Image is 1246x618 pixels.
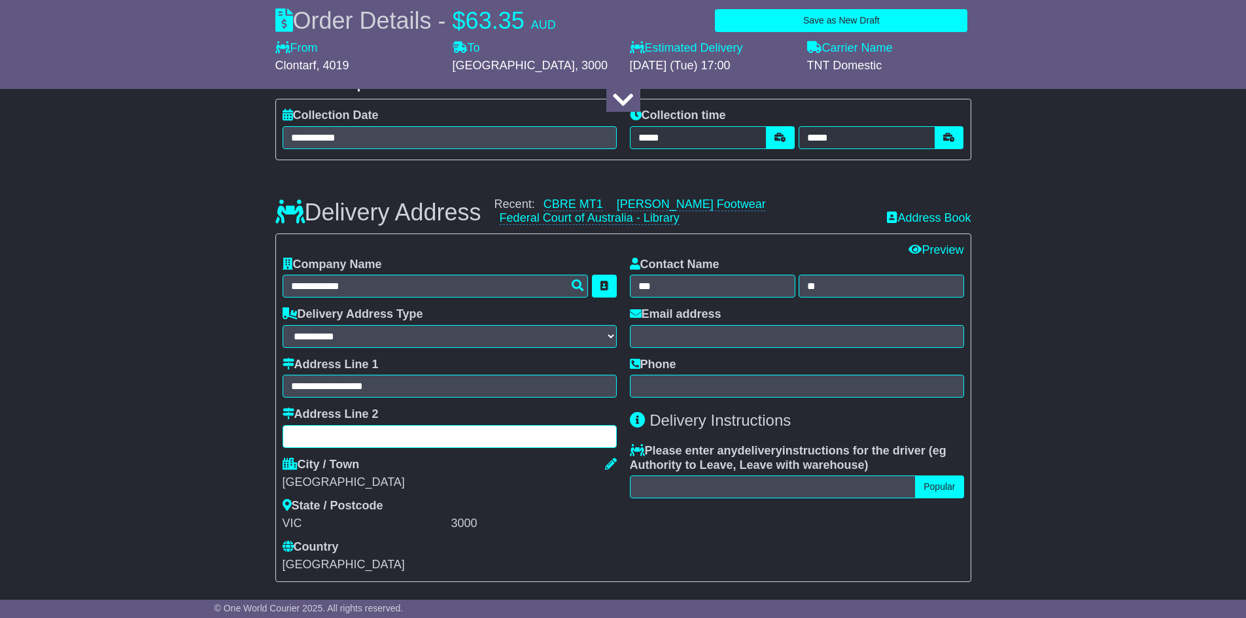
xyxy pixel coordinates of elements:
[915,475,963,498] button: Popular
[630,358,676,372] label: Phone
[453,41,480,56] label: To
[275,199,481,226] h3: Delivery Address
[887,211,971,224] a: Address Book
[283,499,383,513] label: State / Postcode
[275,41,318,56] label: From
[317,59,349,72] span: , 4019
[544,197,603,211] a: CBRE MT1
[283,517,448,531] div: VIC
[630,41,794,56] label: Estimated Delivery
[630,258,719,272] label: Contact Name
[283,540,339,555] label: Country
[630,307,721,322] label: Email address
[649,411,791,429] span: Delivery Instructions
[283,109,379,123] label: Collection Date
[630,444,946,472] span: eg Authority to Leave, Leave with warehouse
[275,59,317,72] span: Clontarf
[466,7,525,34] span: 63.35
[215,603,404,613] span: © One World Courier 2025. All rights reserved.
[630,59,794,73] div: [DATE] (Tue) 17:00
[575,59,608,72] span: , 3000
[494,197,874,226] div: Recent:
[283,358,379,372] label: Address Line 1
[283,558,405,571] span: [GEOGRAPHIC_DATA]
[451,517,617,531] div: 3000
[617,197,766,211] a: [PERSON_NAME] Footwear
[283,407,379,422] label: Address Line 2
[275,7,556,35] div: Order Details -
[283,307,423,322] label: Delivery Address Type
[807,41,893,56] label: Carrier Name
[738,444,782,457] span: delivery
[807,59,971,73] div: TNT Domestic
[453,59,575,72] span: [GEOGRAPHIC_DATA]
[630,444,964,472] label: Please enter any instructions for the driver ( )
[909,243,963,256] a: Preview
[500,211,680,225] a: Federal Court of Australia - Library
[283,458,360,472] label: City / Town
[283,258,382,272] label: Company Name
[453,7,466,34] span: $
[283,475,617,490] div: [GEOGRAPHIC_DATA]
[630,109,726,123] label: Collection time
[715,9,967,32] button: Save as New Draft
[531,18,556,31] span: AUD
